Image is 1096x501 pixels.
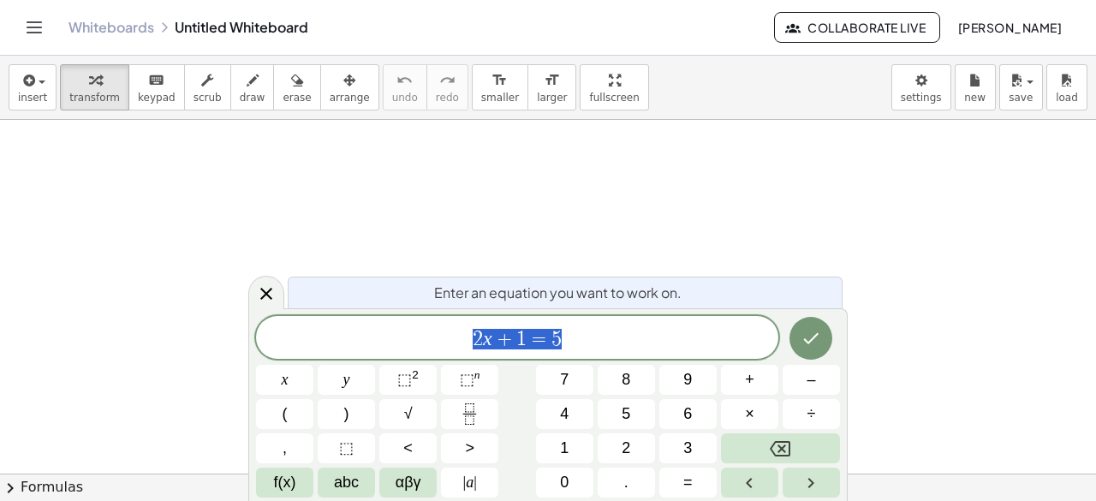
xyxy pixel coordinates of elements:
[560,437,569,460] span: 1
[320,64,379,110] button: arrange
[230,64,275,110] button: draw
[463,474,467,491] span: |
[460,371,474,388] span: ⬚
[683,437,692,460] span: 3
[256,399,313,429] button: (
[318,468,375,498] button: Alphabet
[412,368,419,381] sup: 2
[683,368,692,391] span: 9
[492,329,517,349] span: +
[789,317,832,360] button: Done
[955,64,996,110] button: new
[138,92,176,104] span: keypad
[436,92,459,104] span: redo
[396,70,413,91] i: undo
[60,64,129,110] button: transform
[560,471,569,494] span: 0
[622,437,630,460] span: 2
[379,399,437,429] button: Square root
[683,403,692,426] span: 6
[481,92,519,104] span: smaller
[598,399,655,429] button: 5
[256,365,313,395] button: x
[807,368,815,391] span: –
[721,399,778,429] button: Times
[901,92,942,104] span: settings
[774,12,940,43] button: Collaborate Live
[721,433,840,463] button: Backspace
[598,365,655,395] button: 8
[624,471,628,494] span: .
[68,19,154,36] a: Whiteboards
[659,399,717,429] button: 6
[318,433,375,463] button: Placeholder
[551,329,562,349] span: 5
[256,468,313,498] button: Functions
[434,283,682,303] span: Enter an equation you want to work on.
[194,92,222,104] span: scrub
[964,92,986,104] span: new
[256,433,313,463] button: ,
[397,371,412,388] span: ⬚
[999,64,1043,110] button: save
[474,474,477,491] span: |
[379,433,437,463] button: Less than
[343,368,350,391] span: y
[69,92,120,104] span: transform
[516,329,527,349] span: 1
[318,365,375,395] button: y
[392,92,418,104] span: undo
[379,365,437,395] button: Squared
[789,20,926,35] span: Collaborate Live
[745,368,754,391] span: +
[463,471,477,494] span: a
[21,14,48,41] button: Toggle navigation
[783,399,840,429] button: Divide
[745,403,754,426] span: ×
[598,433,655,463] button: 2
[474,368,480,381] sup: n
[441,468,498,498] button: Absolute value
[536,468,593,498] button: 0
[334,471,359,494] span: abc
[944,12,1075,43] button: [PERSON_NAME]
[18,92,47,104] span: insert
[1046,64,1087,110] button: load
[184,64,231,110] button: scrub
[128,64,185,110] button: keyboardkeypad
[473,329,483,349] span: 2
[396,471,421,494] span: αβγ
[659,433,717,463] button: 3
[683,471,693,494] span: =
[537,92,567,104] span: larger
[580,64,648,110] button: fullscreen
[659,468,717,498] button: Equals
[598,468,655,498] button: .
[282,368,289,391] span: x
[957,20,1062,35] span: [PERSON_NAME]
[544,70,560,91] i: format_size
[1056,92,1078,104] span: load
[330,92,370,104] span: arrange
[721,365,778,395] button: Plus
[536,365,593,395] button: 7
[344,403,349,426] span: )
[404,403,413,426] span: √
[527,329,551,349] span: =
[527,64,576,110] button: format_sizelarger
[491,70,508,91] i: format_size
[273,64,320,110] button: erase
[536,433,593,463] button: 1
[472,64,528,110] button: format_sizesmaller
[483,327,492,349] var: x
[339,437,354,460] span: ⬚
[721,468,778,498] button: Left arrow
[441,399,498,429] button: Fraction
[560,368,569,391] span: 7
[274,471,296,494] span: f(x)
[383,64,427,110] button: undoundo
[439,70,456,91] i: redo
[9,64,57,110] button: insert
[148,70,164,91] i: keyboard
[536,399,593,429] button: 4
